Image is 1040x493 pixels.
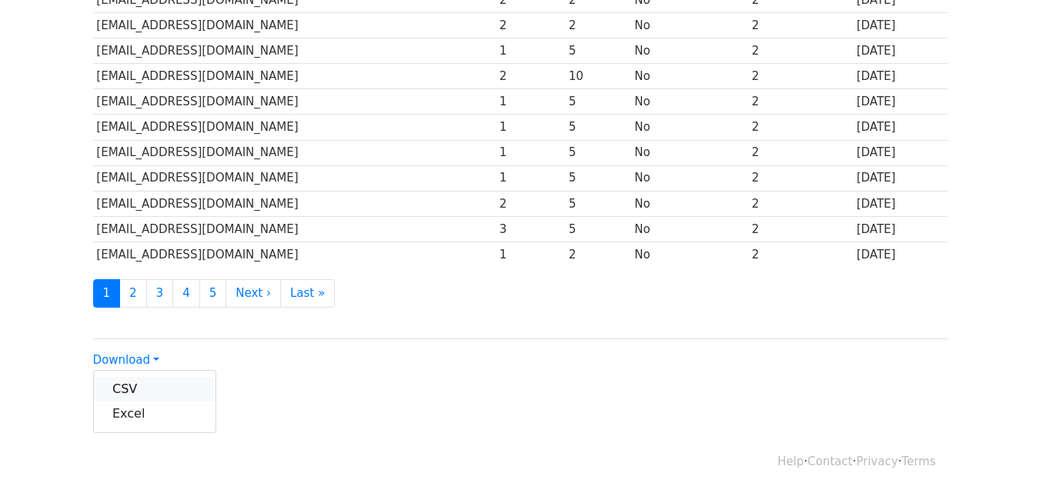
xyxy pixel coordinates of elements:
[280,279,335,308] a: Last »
[496,89,565,115] td: 1
[565,191,631,216] td: 5
[565,165,631,191] td: 5
[748,89,853,115] td: 2
[93,13,496,38] td: [EMAIL_ADDRESS][DOMAIN_NAME]
[963,419,1040,493] iframe: Chat Widget
[93,279,121,308] a: 1
[93,216,496,242] td: [EMAIL_ADDRESS][DOMAIN_NAME]
[93,89,496,115] td: [EMAIL_ADDRESS][DOMAIN_NAME]
[853,165,948,191] td: [DATE]
[853,64,948,89] td: [DATE]
[496,140,565,165] td: 1
[631,216,748,242] td: No
[631,13,748,38] td: No
[853,89,948,115] td: [DATE]
[172,279,200,308] a: 4
[748,140,853,165] td: 2
[496,64,565,89] td: 2
[748,165,853,191] td: 2
[631,38,748,64] td: No
[496,13,565,38] td: 2
[94,401,216,426] a: Excel
[748,216,853,242] td: 2
[853,38,948,64] td: [DATE]
[93,64,496,89] td: [EMAIL_ADDRESS][DOMAIN_NAME]
[496,115,565,140] td: 1
[853,115,948,140] td: [DATE]
[496,191,565,216] td: 2
[565,140,631,165] td: 5
[496,216,565,242] td: 3
[853,140,948,165] td: [DATE]
[496,38,565,64] td: 1
[93,242,496,267] td: [EMAIL_ADDRESS][DOMAIN_NAME]
[631,165,748,191] td: No
[93,115,496,140] td: [EMAIL_ADDRESS][DOMAIN_NAME]
[496,242,565,267] td: 1
[93,353,159,367] a: Download
[94,377,216,401] a: CSV
[853,13,948,38] td: [DATE]
[226,279,281,308] a: Next ›
[808,455,852,468] a: Contact
[631,115,748,140] td: No
[748,38,853,64] td: 2
[565,242,631,267] td: 2
[565,13,631,38] td: 2
[565,115,631,140] td: 5
[565,89,631,115] td: 5
[748,64,853,89] td: 2
[856,455,898,468] a: Privacy
[631,191,748,216] td: No
[93,165,496,191] td: [EMAIL_ADDRESS][DOMAIN_NAME]
[496,165,565,191] td: 1
[631,242,748,267] td: No
[565,38,631,64] td: 5
[853,191,948,216] td: [DATE]
[748,191,853,216] td: 2
[901,455,935,468] a: Terms
[748,13,853,38] td: 2
[146,279,174,308] a: 3
[853,216,948,242] td: [DATE]
[565,216,631,242] td: 5
[631,64,748,89] td: No
[93,191,496,216] td: [EMAIL_ADDRESS][DOMAIN_NAME]
[199,279,227,308] a: 5
[631,140,748,165] td: No
[853,242,948,267] td: [DATE]
[748,115,853,140] td: 2
[93,140,496,165] td: [EMAIL_ADDRESS][DOMAIN_NAME]
[748,242,853,267] td: 2
[777,455,804,468] a: Help
[565,64,631,89] td: 10
[119,279,147,308] a: 2
[93,38,496,64] td: [EMAIL_ADDRESS][DOMAIN_NAME]
[631,89,748,115] td: No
